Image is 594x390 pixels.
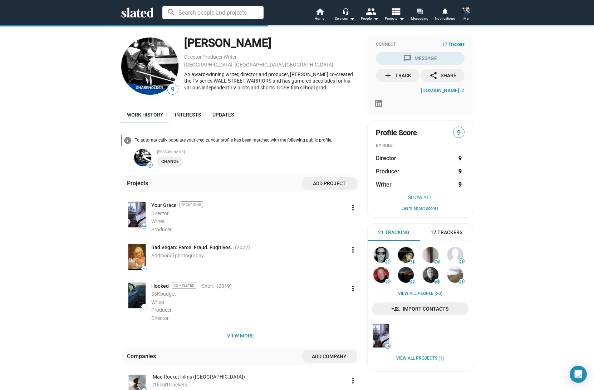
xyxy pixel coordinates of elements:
[142,224,147,228] span: 64
[207,106,240,123] a: Updates
[335,14,355,23] div: Services
[301,177,357,190] button: Add project
[151,283,169,290] span: Hooked
[127,112,163,118] span: Work history
[372,302,468,315] a: Import Contacts
[435,14,455,23] span: Notifications
[416,8,423,15] mat-icon: forum
[458,181,462,188] strong: 9
[121,106,169,123] a: Work history
[180,201,203,208] span: Packaging
[421,88,459,93] span: [DOMAIN_NAME]
[167,85,178,94] span: 9
[384,69,411,82] div: Track
[151,244,232,251] span: Bad Vegan: Fame. Fraud. Fugitives.
[128,283,146,308] img: Poster: Hooked
[142,305,147,309] span: —
[403,54,412,63] mat-icon: message
[224,54,237,60] a: Writer
[127,179,151,187] div: Projects
[398,247,414,263] img: Kellie Roy
[160,291,176,297] span: budget
[349,376,357,385] mat-icon: more_vert
[421,69,465,82] button: Share
[135,138,360,143] div: To automatically populate your credits, your profile has been matched with the following public p...
[184,35,360,51] div: [PERSON_NAME]
[421,88,465,93] a: [DOMAIN_NAME]
[157,150,360,154] div: [PERSON_NAME]
[373,324,389,347] img: Your Grace
[384,71,392,80] mat-icon: add
[151,291,160,297] span: $3K
[378,229,409,236] span: 21 Tracking
[463,14,468,23] span: Me
[429,71,438,80] mat-icon: share
[460,88,465,93] mat-icon: open_in_new
[442,42,465,48] span: 17 Trackers
[376,69,419,82] button: Track
[423,267,438,283] img: Jared Goldman
[307,350,352,363] span: Add Company
[376,42,465,48] div: Connect
[349,203,357,212] mat-icon: more_vert
[128,202,146,227] img: Poster: Your Grace
[184,54,202,60] a: Director
[349,246,357,254] mat-icon: more_vert
[127,329,354,342] span: View more
[315,14,324,23] span: Home
[390,6,401,16] mat-icon: view_list
[169,382,187,387] span: trackers
[301,350,357,363] button: Add Company
[376,194,465,200] button: Show All
[166,382,169,387] span: 1
[165,382,166,387] span: |
[121,329,360,342] button: View more
[376,181,392,188] span: Writer
[134,149,151,166] img: undefined
[378,302,463,315] span: Import Contacts
[151,299,165,305] span: Writer
[349,284,357,293] mat-icon: more_vert
[153,382,154,387] span: |
[151,315,169,321] span: Director
[147,163,152,167] span: 9
[151,227,172,232] span: Producer
[432,7,457,23] a: Notifications
[169,106,207,123] a: Interests
[385,260,390,264] span: 79
[372,14,380,23] mat-icon: arrow_drop_down
[348,14,356,23] mat-icon: arrow_drop_down
[307,7,332,23] a: Home
[172,282,196,289] span: Completed
[398,291,442,297] a: View all People (20)
[376,143,465,149] div: BY ROLE
[376,52,465,65] sl-message-button: Message
[161,158,179,166] span: Change
[385,280,390,284] span: 66
[315,7,324,16] mat-icon: home
[397,14,406,23] mat-icon: arrow_drop_down
[373,267,389,283] img: David Lancaster
[175,112,201,118] span: Interests
[447,267,463,283] img: Tyler Allison
[202,54,223,60] a: Producer
[411,14,428,23] span: Messaging
[142,267,147,271] span: —
[373,247,389,263] img: John Papsidera
[153,374,346,380] div: Mad Rocket Films ([GEOGRAPHIC_DATA])
[447,247,463,263] img: Richard Hicks
[127,352,159,360] div: Companies
[162,6,264,19] input: Search people and projects
[235,244,250,251] span: (2022 )
[361,14,379,23] div: People
[376,128,417,138] span: Profile Score
[385,14,404,23] span: Projects
[385,344,390,349] span: 64
[435,260,440,264] span: 76
[151,211,169,216] span: Director
[151,307,172,313] span: Producer
[365,6,375,16] mat-icon: people
[403,52,437,65] div: Message
[212,112,234,118] span: Updates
